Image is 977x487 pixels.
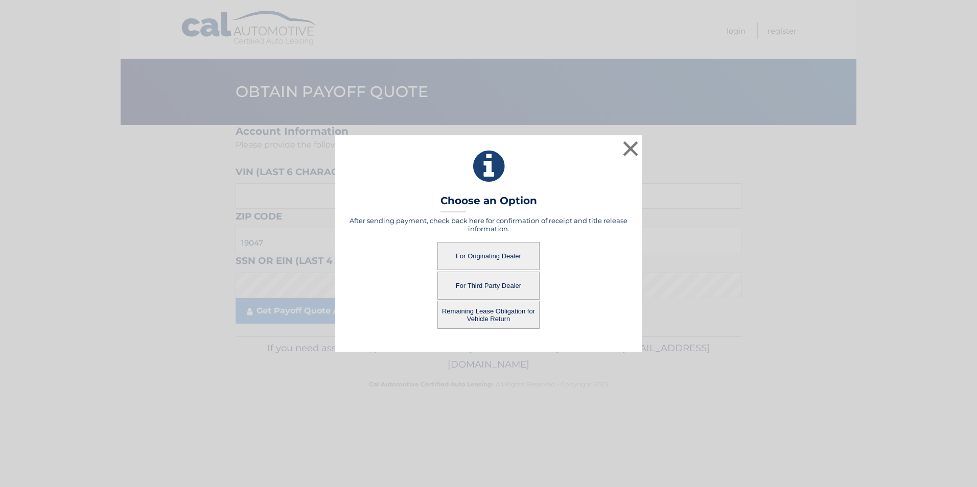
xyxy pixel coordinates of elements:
[440,194,537,212] h3: Choose an Option
[348,216,629,233] h5: After sending payment, check back here for confirmation of receipt and title release information.
[620,138,641,159] button: ×
[437,242,540,270] button: For Originating Dealer
[437,272,540,300] button: For Third Party Dealer
[437,301,540,329] button: Remaining Lease Obligation for Vehicle Return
